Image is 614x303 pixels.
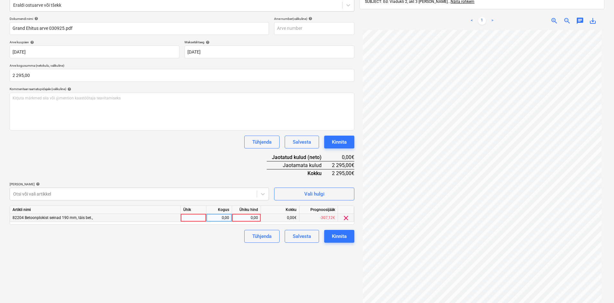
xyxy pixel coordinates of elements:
button: Kinnita [324,136,354,148]
div: Tühjenda [252,138,272,146]
div: 0,00 [235,214,258,222]
button: Tühjenda [244,230,280,243]
div: Maksetähtaeg [185,40,354,44]
div: [PERSON_NAME] [10,182,269,186]
div: Arve number (valikuline) [274,17,354,21]
div: Arve kuupäev [10,40,179,44]
input: Arve kuupäeva pole määratud. [10,46,179,58]
input: Tähtaega pole määratud [185,46,354,58]
a: Previous page [468,17,476,25]
span: zoom_out [563,17,571,25]
input: Arve number [274,22,354,35]
button: Kinnita [324,230,354,243]
span: help [204,40,210,44]
div: Artikli nimi [10,206,181,214]
div: Ühik [181,206,206,214]
span: save_alt [589,17,597,25]
div: Kokku [267,169,332,177]
div: Kinnita [332,232,347,240]
button: Vali hulgi [274,188,354,200]
div: Jaotamata kulud [267,161,332,169]
input: Dokumendi nimi [10,22,269,35]
div: 2 295,00€ [332,161,354,169]
span: help [307,17,312,21]
span: 82204 Betoonplokist seinad 190 mm, täis bet., [13,215,93,220]
span: zoom_in [550,17,558,25]
span: help [35,182,40,186]
div: 0,00€ [332,154,354,161]
button: Salvesta [285,230,319,243]
div: Jaotatud kulud (neto) [267,154,332,161]
div: Dokumendi nimi [10,17,269,21]
a: Next page [489,17,496,25]
div: Tühjenda [252,232,272,240]
iframe: Chat Widget [582,272,614,303]
div: 0,00 [209,214,229,222]
button: Salvesta [285,136,319,148]
span: clear [342,214,350,222]
div: Salvesta [293,138,311,146]
div: -307,12€ [299,214,338,222]
div: Kokku [261,206,299,214]
div: 2 295,00€ [332,169,354,177]
div: Vestlusvidin [582,272,614,303]
div: Vali hulgi [304,190,324,198]
div: Kinnita [332,138,347,146]
a: Page 1 is your current page [478,17,486,25]
span: help [33,17,38,21]
div: Kommentaar raamatupidajale (valikuline) [10,87,354,91]
p: Arve kogusumma (netokulu, valikuline) [10,63,354,69]
input: Arve kogusumma (netokulu, valikuline) [10,69,354,82]
div: Kogus [206,206,232,214]
span: help [29,40,34,44]
span: chat [576,17,584,25]
div: Salvesta [293,232,311,240]
div: Prognoosijääk [299,206,338,214]
div: 0,00€ [261,214,299,222]
button: Tühjenda [244,136,280,148]
div: Ühiku hind [232,206,261,214]
span: help [66,87,71,91]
